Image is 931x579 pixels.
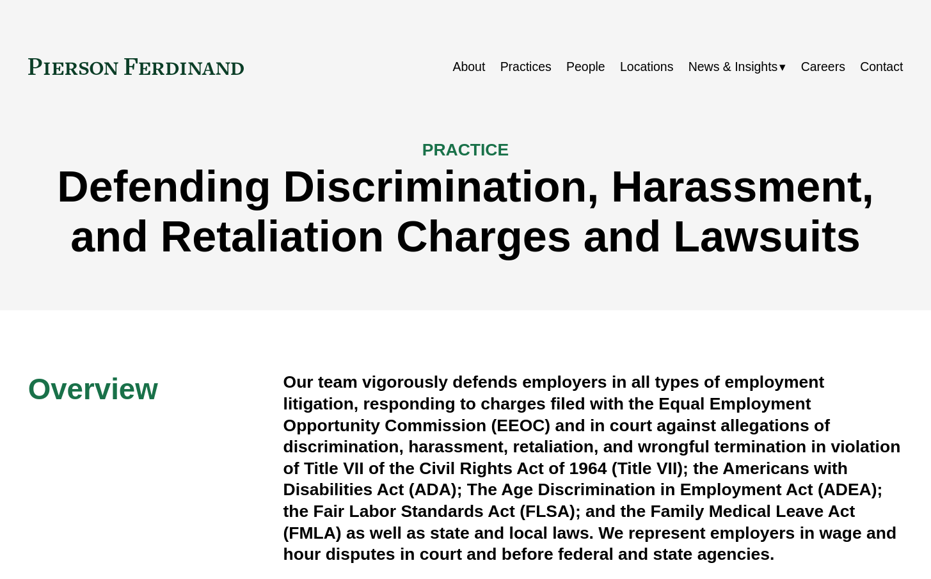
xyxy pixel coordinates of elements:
[860,54,903,79] a: Contact
[688,54,786,79] a: folder dropdown
[500,54,552,79] a: Practices
[452,54,485,79] a: About
[28,373,158,406] span: Overview
[28,161,903,261] h1: Defending Discrimination, Harassment, and Retaliation Charges and Lawsuits
[283,372,903,565] h4: Our team vigorously defends employers in all types of employment litigation, responding to charge...
[422,140,509,159] span: PRACTICE
[566,54,605,79] a: People
[688,56,778,78] span: News & Insights
[620,54,673,79] a: Locations
[801,54,845,79] a: Careers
